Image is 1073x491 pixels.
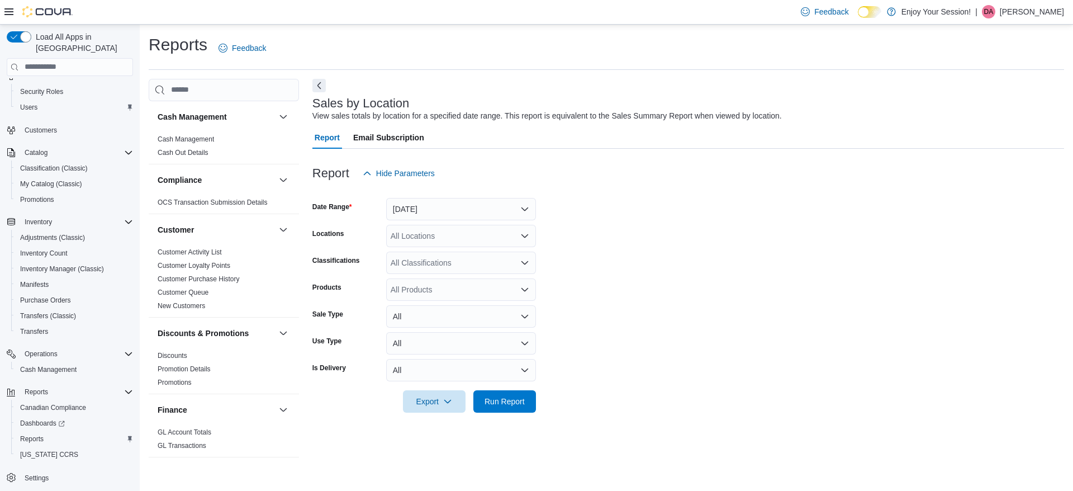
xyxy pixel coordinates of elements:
[358,162,439,185] button: Hide Parameters
[25,350,58,358] span: Operations
[20,296,71,305] span: Purchase Orders
[984,5,994,18] span: DA
[158,111,274,122] button: Cash Management
[158,135,214,143] a: Cash Management
[20,365,77,374] span: Cash Management
[277,223,290,237] button: Customer
[16,262,108,276] a: Inventory Manager (Classic)
[312,337,341,346] label: Use Type
[158,262,230,270] a: Customer Loyalty Points
[158,289,208,296] a: Customer Queue
[20,435,44,443] span: Reports
[149,426,299,457] div: Finance
[20,347,133,361] span: Operations
[25,474,49,483] span: Settings
[11,100,137,115] button: Users
[20,146,52,159] button: Catalog
[16,401,91,414] a: Canadian Compliance
[16,101,133,114] span: Users
[158,224,194,235] h3: Customer
[158,275,240,283] a: Customer Purchase History
[158,404,274,416] button: Finance
[2,214,137,230] button: Inventory
[11,400,137,416] button: Canadian Compliance
[20,87,63,96] span: Security Roles
[20,103,37,112] span: Users
[149,196,299,214] div: Compliance
[2,469,137,485] button: Settings
[312,97,410,110] h3: Sales by Location
[16,101,42,114] a: Users
[149,133,299,164] div: Cash Management
[158,174,202,186] h3: Compliance
[149,349,299,394] div: Discounts & Promotions
[20,123,133,137] span: Customers
[312,256,360,265] label: Classifications
[25,218,52,226] span: Inventory
[20,385,133,399] span: Reports
[20,195,54,204] span: Promotions
[386,332,536,355] button: All
[22,6,73,17] img: Cova
[353,126,424,149] span: Email Subscription
[158,404,187,416] h3: Finance
[16,278,53,291] a: Manifests
[158,198,268,207] span: OCS Transaction Submission Details
[16,309,133,323] span: Transfers (Classic)
[16,177,87,191] a: My Catalog (Classic)
[158,328,274,339] button: Discounts & Promotions
[214,37,270,59] a: Feedback
[16,177,133,191] span: My Catalog (Classic)
[20,450,78,459] span: [US_STATE] CCRS
[16,247,133,260] span: Inventory Count
[158,441,206,450] span: GL Transactions
[16,247,72,260] a: Inventory Count
[2,346,137,362] button: Operations
[20,327,48,336] span: Transfers
[158,302,205,310] a: New Customers
[20,311,76,320] span: Transfers (Classic)
[312,202,352,211] label: Date Range
[858,6,881,18] input: Dark Mode
[20,146,133,159] span: Catalog
[312,167,349,180] h3: Report
[158,468,274,479] button: Inventory
[20,249,68,258] span: Inventory Count
[277,173,290,187] button: Compliance
[473,390,536,413] button: Run Report
[485,396,525,407] span: Run Report
[20,280,49,289] span: Manifests
[158,135,214,144] span: Cash Management
[158,261,230,270] span: Customer Loyalty Points
[25,388,48,396] span: Reports
[16,294,75,307] a: Purchase Orders
[16,262,133,276] span: Inventory Manager (Classic)
[16,278,133,291] span: Manifests
[11,176,137,192] button: My Catalog (Classic)
[158,365,211,373] a: Promotion Details
[386,359,536,381] button: All
[312,363,346,372] label: Is Delivery
[11,416,137,431] a: Dashboards
[312,79,326,92] button: Next
[16,401,133,414] span: Canadian Compliance
[11,230,137,246] button: Adjustments (Classic)
[277,110,290,124] button: Cash Management
[11,84,137,100] button: Security Roles
[312,310,343,319] label: Sale Type
[158,428,211,436] a: GL Account Totals
[410,390,459,413] span: Export
[16,85,68,98] a: Security Roles
[11,261,137,277] button: Inventory Manager (Classic)
[20,265,104,273] span: Inventory Manager (Classic)
[520,258,529,267] button: Open list of options
[982,5,995,18] div: Darryl Allen
[403,390,466,413] button: Export
[158,301,205,310] span: New Customers
[312,283,341,292] label: Products
[11,277,137,292] button: Manifests
[11,292,137,308] button: Purchase Orders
